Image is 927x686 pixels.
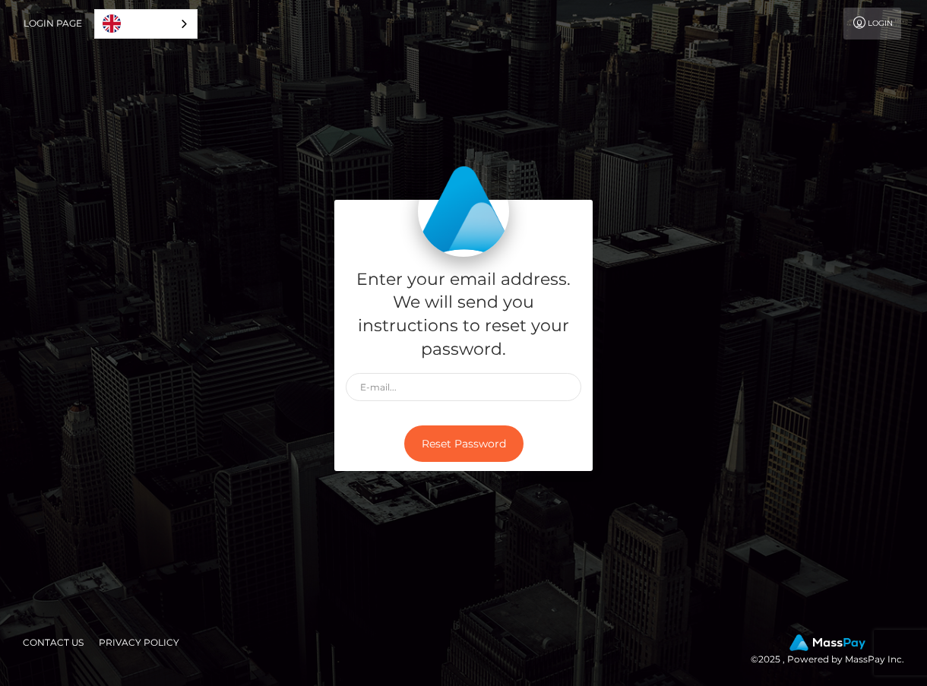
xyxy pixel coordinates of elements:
h5: Enter your email address. We will send you instructions to reset your password. [346,268,581,362]
input: E-mail... [346,373,581,401]
a: Login Page [24,8,82,40]
div: © 2025 , Powered by MassPay Inc. [751,634,916,668]
a: Login [843,8,901,40]
a: Privacy Policy [93,631,185,654]
img: MassPay [789,634,865,651]
aside: Language selected: English [94,9,198,39]
button: Reset Password [404,425,524,463]
img: MassPay Login [418,166,509,257]
a: Contact Us [17,631,90,654]
a: English [95,10,197,38]
div: Language [94,9,198,39]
